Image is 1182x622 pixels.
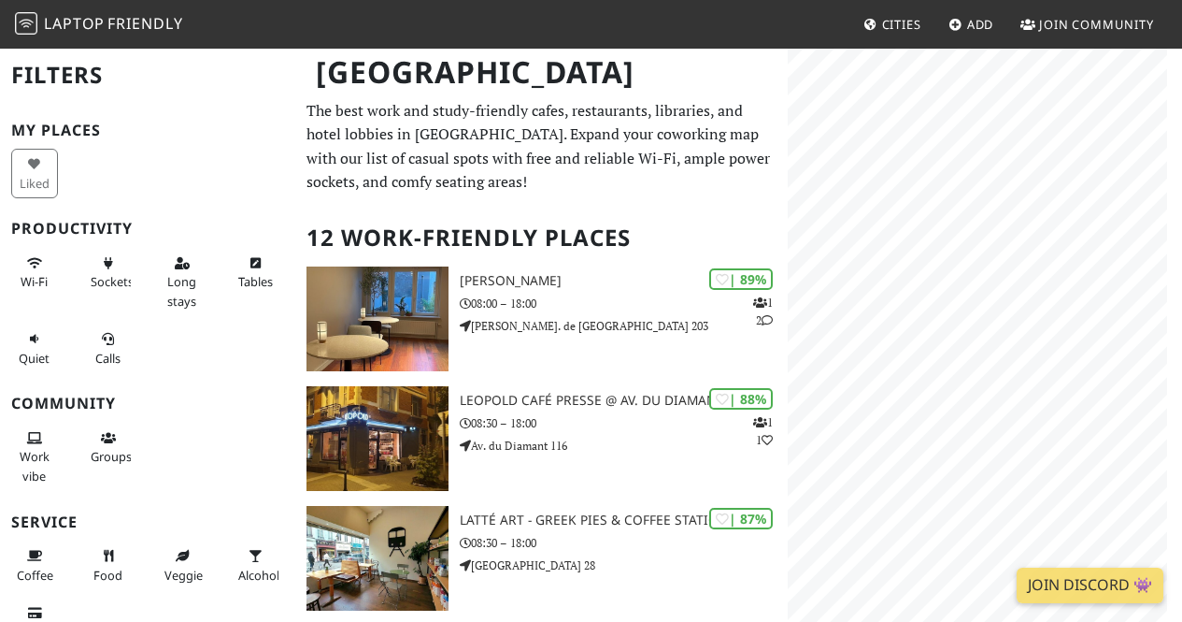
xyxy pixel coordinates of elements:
button: Calls [85,324,132,373]
p: 08:30 – 18:00 [460,534,788,552]
span: Work-friendly tables [238,273,273,290]
span: Cities [882,16,921,33]
p: 08:00 – 18:00 [460,295,788,312]
span: Friendly [107,13,182,34]
button: Long stays [159,248,206,316]
span: Add [967,16,994,33]
button: Quiet [11,324,58,373]
span: Food [93,567,122,584]
span: People working [20,448,50,484]
span: Quiet [19,350,50,367]
h3: Leopold Café Presse @ Av. du Diamant [460,393,788,409]
button: Coffee [11,541,58,590]
h3: [PERSON_NAME] [460,273,788,289]
a: Cities [856,7,929,41]
button: Groups [85,423,132,472]
h3: Productivity [11,220,284,238]
span: Long stays [167,273,196,309]
span: Coffee [17,567,53,584]
h2: 12 Work-Friendly Places [306,210,776,267]
button: Veggie [159,541,206,590]
h2: Filters [11,47,284,104]
a: Jackie | 89% 12 [PERSON_NAME] 08:00 – 18:00 [PERSON_NAME]. de [GEOGRAPHIC_DATA] 203 [295,267,788,371]
h3: Community [11,395,284,412]
p: 1 1 [753,413,773,449]
h3: Latté Art - Greek Pies & Coffee Station [460,513,788,528]
h3: My Places [11,122,284,139]
button: Tables [233,248,279,297]
img: Jackie [306,267,449,371]
p: The best work and study-friendly cafes, restaurants, libraries, and hotel lobbies in [GEOGRAPHIC_... [306,99,776,195]
button: Sockets [85,248,132,297]
a: Leopold Café Presse @ Av. du Diamant | 88% 11 Leopold Café Presse @ Av. du Diamant 08:30 – 18:00 ... [295,386,788,491]
span: Alcohol [238,567,279,584]
span: Group tables [91,448,132,465]
span: Power sockets [91,273,134,290]
p: 1 2 [753,294,773,329]
span: Video/audio calls [95,350,121,367]
button: Alcohol [233,541,279,590]
span: Veggie [164,567,203,584]
button: Work vibe [11,423,58,491]
p: [PERSON_NAME]. de [GEOGRAPHIC_DATA] 203 [460,317,788,335]
span: Laptop [44,13,105,34]
div: | 88% [709,388,773,410]
a: Join Community [1013,7,1161,41]
img: LaptopFriendly [15,12,37,35]
img: Leopold Café Presse @ Av. du Diamant [306,386,449,491]
div: | 87% [709,508,773,529]
a: Add [941,7,1002,41]
button: Wi-Fi [11,248,58,297]
span: Stable Wi-Fi [21,273,48,290]
div: | 89% [709,268,773,290]
span: Join Community [1039,16,1154,33]
a: LaptopFriendly LaptopFriendly [15,8,183,41]
h3: Service [11,514,284,531]
h1: [GEOGRAPHIC_DATA] [301,47,784,98]
p: 08:30 – 18:00 [460,414,788,432]
a: Join Discord 👾 [1017,568,1163,603]
p: [GEOGRAPHIC_DATA] 28 [460,557,788,574]
a: Latté Art - Greek Pies & Coffee Station | 87% Latté Art - Greek Pies & Coffee Station 08:30 – 18:... [295,506,788,611]
p: Av. du Diamant 116 [460,437,788,455]
button: Food [85,541,132,590]
img: Latté Art - Greek Pies & Coffee Station [306,506,449,611]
